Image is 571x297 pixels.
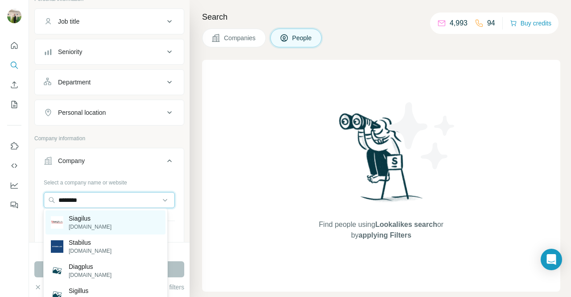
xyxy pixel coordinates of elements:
span: Companies [224,33,257,42]
div: Select a company name or website [44,175,175,187]
span: People [292,33,313,42]
img: Surfe Illustration - Woman searching with binoculars [335,111,428,210]
p: Siagilus [69,214,112,223]
p: [DOMAIN_NAME] [69,247,112,255]
button: Seniority [35,41,184,63]
button: Quick start [7,38,21,54]
p: Stabilus [69,238,112,247]
span: applying Filters [359,231,411,239]
p: Diagplus [69,262,112,271]
button: Use Surfe API [7,158,21,174]
button: Search [7,57,21,73]
img: Diagplus [51,264,63,277]
button: Company [35,150,184,175]
p: Sigillus [69,286,112,295]
div: Company [58,156,85,165]
button: My lists [7,96,21,113]
button: Feedback [7,197,21,213]
div: Open Intercom Messenger [541,249,562,270]
span: Find people using or by [310,219,452,241]
h4: Search [202,11,560,23]
p: 94 [487,18,495,29]
button: Dashboard [7,177,21,193]
img: Surfe Illustration - Stars [381,96,462,176]
button: Job title [35,11,184,32]
div: Job title [58,17,79,26]
button: Enrich CSV [7,77,21,93]
p: [DOMAIN_NAME] [69,223,112,231]
button: Use Surfe on LinkedIn [7,138,21,154]
p: [DOMAIN_NAME] [69,271,112,279]
img: Stabilus [51,240,63,253]
button: Personal location [35,102,184,123]
img: Siagilus [51,216,63,229]
button: Buy credits [510,17,551,29]
button: Department [35,71,184,93]
div: Seniority [58,47,82,56]
button: Clear [34,283,60,292]
img: Avatar [7,9,21,23]
p: Company information [34,134,184,142]
div: Personal location [58,108,106,117]
div: Department [58,78,91,87]
p: 4,993 [450,18,468,29]
span: Lookalikes search [375,221,437,228]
